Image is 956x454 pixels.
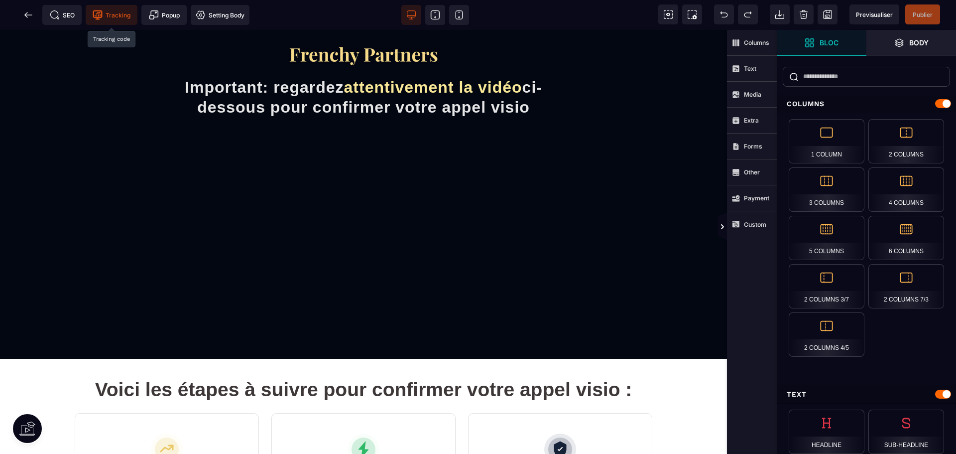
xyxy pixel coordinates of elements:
[789,312,864,357] div: 2 Columns 4/5
[868,119,944,163] div: 2 Columns
[682,4,702,24] span: Screenshot
[744,221,766,228] strong: Custom
[744,91,761,98] strong: Media
[777,385,956,404] div: Text
[544,404,576,436] img: 59ef9bf7ba9b73c4c9a2e4ac6039e941_shield-icon.svg
[856,11,893,18] span: Previsualiser
[789,264,864,308] div: 2 Columns 3/7
[50,10,75,20] span: SEO
[820,39,838,46] strong: Bloc
[789,167,864,212] div: 3 Columns
[789,216,864,260] div: 5 Columns
[287,15,440,35] img: f2a3730b544469f405c58ab4be6274e8_Capture_d%E2%80%99e%CC%81cran_2025-09-01_a%CC%80_20.57.27.png
[868,167,944,212] div: 4 Columns
[868,216,944,260] div: 6 Columns
[744,39,769,46] strong: Columns
[789,119,864,163] div: 1 Column
[868,264,944,308] div: 2 Columns 7/3
[348,404,379,436] img: b6606ffbb4648694007e19b7dd4a8ba6_lightning-icon.svg
[196,10,244,20] span: Setting Body
[744,194,769,202] strong: Payment
[777,30,866,56] span: Open Blocks
[93,10,130,20] span: Tracking
[658,4,678,24] span: View components
[744,168,760,176] strong: Other
[866,30,956,56] span: Open Layer Manager
[744,117,759,124] strong: Extra
[777,95,956,113] div: Columns
[868,410,944,454] div: Sub-Headline
[15,344,712,376] h1: Voici les étapes à suivre pour confirmer votre appel visio :
[913,11,933,18] span: Publier
[151,404,183,436] img: 4c63a725c3b304b2c0a5e1a33d73ec16_growth-icon.svg
[849,4,899,24] span: Preview
[744,143,762,150] strong: Forms
[149,10,180,20] span: Popup
[789,410,864,454] div: Headline
[167,42,560,92] h1: Important: regardez ci-dessous pour confirmer votre appel visio
[744,65,756,72] strong: Text
[909,39,929,46] strong: Body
